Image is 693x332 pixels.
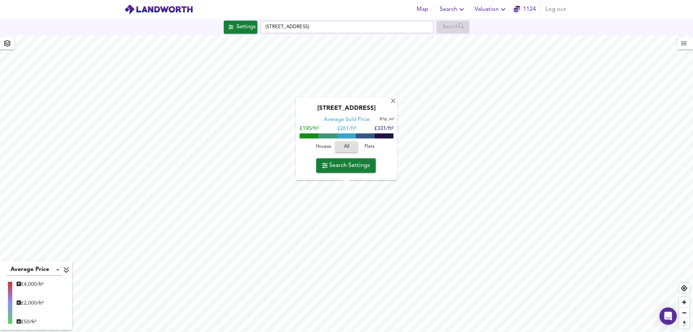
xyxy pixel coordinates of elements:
div: Average Sold Price [324,117,370,124]
button: Flats [358,142,381,153]
img: logo [124,4,193,15]
button: Valuation [472,2,510,17]
button: Houses [312,142,335,153]
span: Valuation [475,4,507,14]
button: All [335,142,358,153]
div: [STREET_ADDRESS] [300,105,393,117]
div: Average Price [6,264,62,276]
span: Flats [360,143,379,151]
button: Settings [224,21,257,34]
button: Log out [542,2,569,17]
button: Search Settings [316,158,376,173]
div: Settings [236,22,256,32]
span: £190/ft² [300,126,319,132]
div: Open Intercom Messenger [659,307,677,325]
span: Log out [545,4,566,14]
span: Zoom out [679,308,689,318]
div: Enable a Source before running a Search [436,21,469,34]
div: £ 2,000/ft² [17,299,44,307]
span: Map [414,4,431,14]
span: £331/ft² [374,126,393,132]
div: Click to configure Search Settings [224,21,257,34]
button: 1124 [513,2,536,17]
div: £ 4,000/ft² [17,281,44,288]
span: Houses [314,143,333,151]
div: £ 50/ft² [17,318,44,325]
span: m² [389,118,394,122]
button: Find my location [679,283,689,293]
button: Map [411,2,434,17]
button: Zoom in [679,297,689,307]
span: ft² [380,118,384,122]
a: 1124 [514,4,536,14]
button: Search [437,2,469,17]
span: Search [440,4,466,14]
button: Zoom out [679,307,689,318]
span: Search Settings [322,160,370,171]
span: All [339,143,354,151]
span: £ 261/ft² [337,126,356,132]
input: Enter a location... [260,21,433,33]
button: Reset bearing to north [679,318,689,328]
div: X [390,98,396,105]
